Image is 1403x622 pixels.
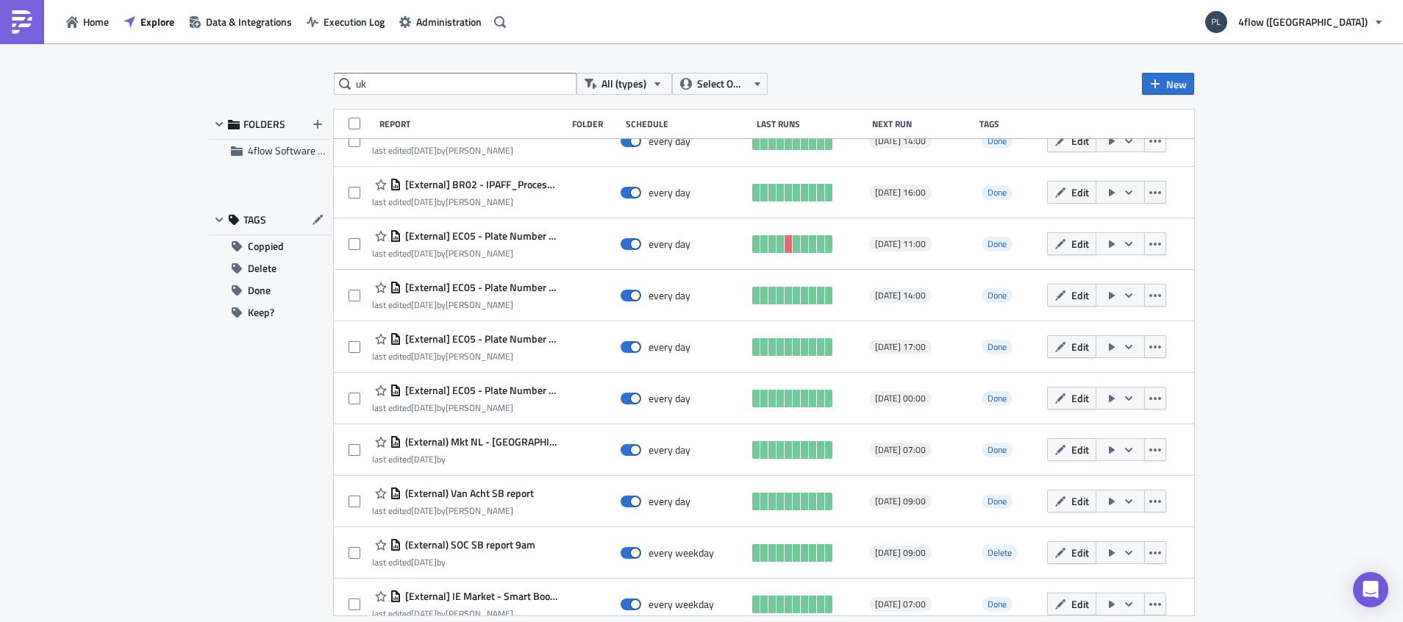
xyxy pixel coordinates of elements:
[988,185,1007,199] span: Done
[401,229,559,243] span: [External] EC05 - Plate Number match: BOK (11:00)
[649,340,690,354] div: every day
[372,299,559,310] div: last edited by [PERSON_NAME]
[988,546,1012,560] span: Delete
[875,393,926,404] span: [DATE] 00:00
[1047,438,1096,461] button: Edit
[982,494,1013,509] span: Done
[875,444,926,456] span: [DATE] 07:00
[401,538,535,551] span: (External) SOC SB report 9am
[1071,596,1089,612] span: Edit
[982,288,1013,303] span: Done
[649,135,690,148] div: every day
[248,143,338,158] span: 4flow Software KAM
[411,143,437,157] time: 2025-06-12T20:13:57Z
[1166,76,1187,92] span: New
[248,235,284,257] span: Coppied
[401,281,559,294] span: [External] EC05 - Plate Number match: BOK (14:00)
[872,118,973,129] div: Next Run
[1071,493,1089,509] span: Edit
[1071,133,1089,149] span: Edit
[626,118,749,129] div: Schedule
[243,118,285,131] span: FOLDERS
[411,401,437,415] time: 2025-06-10T18:58:56Z
[982,237,1013,251] span: Done
[334,73,576,95] input: Search Reports
[372,505,534,516] div: last edited by [PERSON_NAME]
[601,76,646,92] span: All (types)
[243,213,266,226] span: TAGS
[649,546,714,560] div: every weekday
[982,134,1013,149] span: Done
[572,118,618,129] div: Folder
[140,14,174,29] span: Explore
[209,257,330,279] button: Delete
[649,289,690,302] div: every day
[988,288,1007,302] span: Done
[401,332,559,346] span: [External] EC05 - Plate Number match: BOK (17:00)
[372,608,559,619] div: last edited by [PERSON_NAME]
[83,14,109,29] span: Home
[411,195,437,209] time: 2025-06-12T20:12:40Z
[1047,129,1096,152] button: Edit
[1047,335,1096,358] button: Edit
[649,237,690,251] div: every day
[1047,232,1096,255] button: Edit
[982,340,1013,354] span: Done
[209,279,330,301] button: Done
[982,185,1013,200] span: Done
[379,118,565,129] div: Report
[757,118,865,129] div: Last Runs
[875,135,926,147] span: [DATE] 14:00
[875,238,926,250] span: [DATE] 11:00
[1071,390,1089,406] span: Edit
[649,443,690,457] div: every day
[875,341,926,353] span: [DATE] 17:00
[299,10,392,33] button: Execution Log
[206,14,292,29] span: Data & Integrations
[401,435,559,448] span: (External) Mkt NL - Oosterhout slot report
[1071,287,1089,303] span: Edit
[1047,490,1096,512] button: Edit
[10,10,34,34] img: PushMetrics
[1047,387,1096,410] button: Edit
[982,597,1013,612] span: Done
[411,607,437,621] time: 2025-06-19T15:02:16Z
[372,454,559,465] div: last edited by
[182,10,299,33] button: Data & Integrations
[116,10,182,33] a: Explore
[1142,73,1194,95] button: New
[988,494,1007,508] span: Done
[988,443,1007,457] span: Done
[401,590,559,603] span: [External] IE Market - Smart Booking
[392,10,489,33] button: Administration
[979,118,1041,129] div: Tags
[649,598,714,611] div: every weekday
[1071,236,1089,251] span: Edit
[1196,6,1392,38] button: 4flow ([GEOGRAPHIC_DATA])
[372,248,559,259] div: last edited by [PERSON_NAME]
[372,145,559,156] div: last edited by [PERSON_NAME]
[1071,339,1089,354] span: Edit
[1071,545,1089,560] span: Edit
[1047,284,1096,307] button: Edit
[649,495,690,508] div: every day
[411,504,437,518] time: 2025-06-11T10:51:49Z
[411,298,437,312] time: 2025-06-10T19:19:37Z
[672,73,768,95] button: Select Owner
[875,496,926,507] span: [DATE] 09:00
[988,237,1007,251] span: Done
[988,597,1007,611] span: Done
[697,76,746,92] span: Select Owner
[1047,181,1096,204] button: Edit
[324,14,385,29] span: Execution Log
[59,10,116,33] button: Home
[401,384,559,397] span: [External] EC05 - Plate Number match: BOK (8:00)
[209,235,330,257] button: Coppied
[1071,185,1089,200] span: Edit
[1204,10,1229,35] img: Avatar
[1238,14,1368,29] span: 4flow ([GEOGRAPHIC_DATA])
[649,392,690,405] div: every day
[875,187,926,199] span: [DATE] 16:00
